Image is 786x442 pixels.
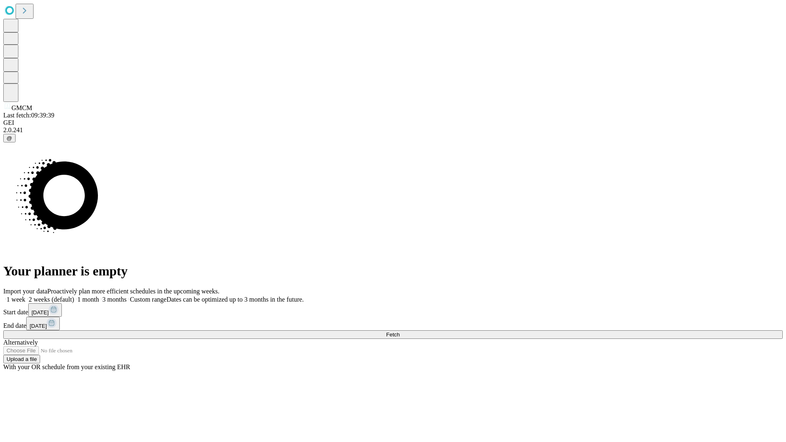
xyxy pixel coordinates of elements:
[3,112,54,119] span: Last fetch: 09:39:39
[29,323,47,329] span: [DATE]
[3,126,783,134] div: 2.0.241
[7,135,12,141] span: @
[47,288,219,295] span: Proactively plan more efficient schedules in the upcoming weeks.
[3,119,783,126] div: GEI
[3,330,783,339] button: Fetch
[3,355,40,363] button: Upload a file
[7,296,25,303] span: 1 week
[26,317,60,330] button: [DATE]
[3,264,783,279] h1: Your planner is empty
[167,296,304,303] span: Dates can be optimized up to 3 months in the future.
[3,303,783,317] div: Start date
[32,309,49,316] span: [DATE]
[3,134,16,142] button: @
[102,296,126,303] span: 3 months
[3,339,38,346] span: Alternatively
[3,288,47,295] span: Import your data
[28,303,62,317] button: [DATE]
[3,317,783,330] div: End date
[77,296,99,303] span: 1 month
[130,296,166,303] span: Custom range
[11,104,32,111] span: GMCM
[29,296,74,303] span: 2 weeks (default)
[386,331,400,338] span: Fetch
[3,363,130,370] span: With your OR schedule from your existing EHR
